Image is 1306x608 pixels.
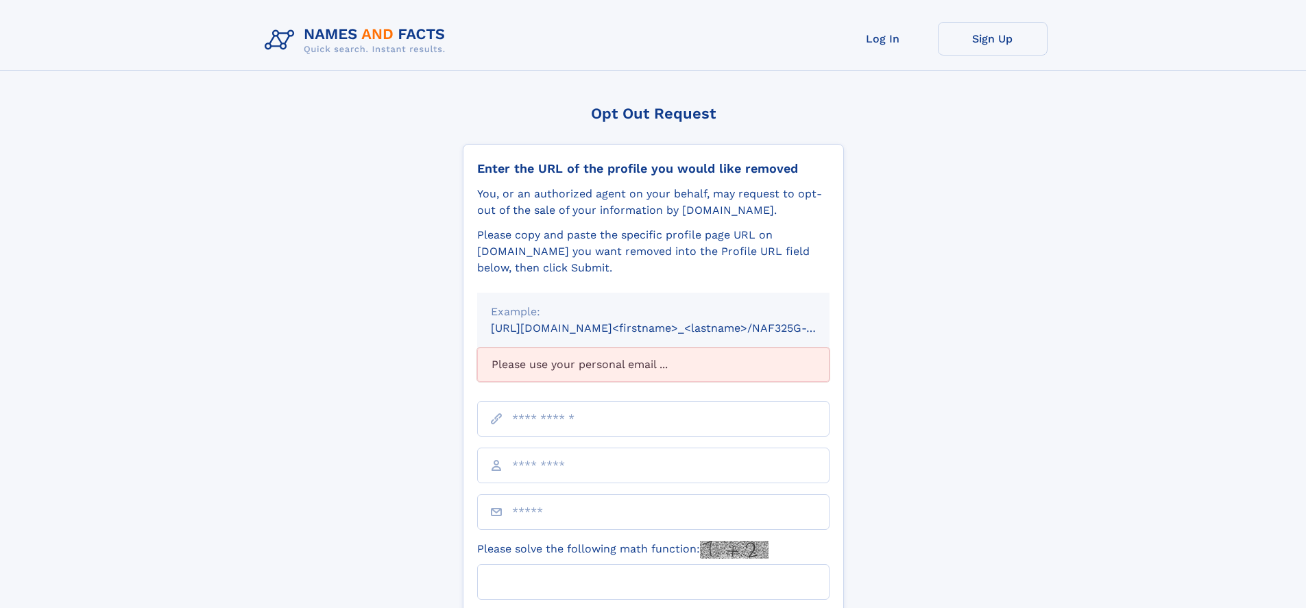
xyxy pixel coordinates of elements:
div: You, or an authorized agent on your behalf, may request to opt-out of the sale of your informatio... [477,186,830,219]
a: Log In [828,22,938,56]
div: Example: [491,304,816,320]
div: Opt Out Request [463,105,844,122]
label: Please solve the following math function: [477,541,769,559]
a: Sign Up [938,22,1048,56]
div: Enter the URL of the profile you would like removed [477,161,830,176]
small: [URL][DOMAIN_NAME]<firstname>_<lastname>/NAF325G-xxxxxxxx [491,321,856,335]
img: Logo Names and Facts [259,22,457,59]
div: Please copy and paste the specific profile page URL on [DOMAIN_NAME] you want removed into the Pr... [477,227,830,276]
div: Please use your personal email ... [477,348,830,382]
